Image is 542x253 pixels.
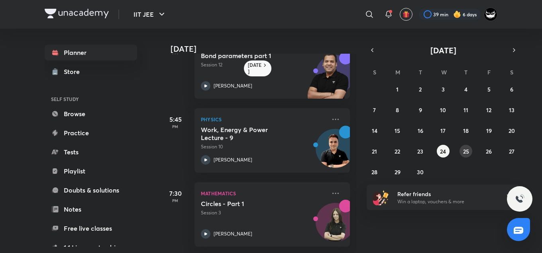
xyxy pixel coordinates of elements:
[484,8,497,21] img: ARSH Khan
[201,126,300,142] h5: Work, Energy & Power Lecture - 9
[214,230,252,237] p: [PERSON_NAME]
[368,145,381,158] button: September 21, 2025
[397,198,495,205] p: Win a laptop, vouchers & more
[403,11,410,18] img: avatar
[515,194,524,204] img: ttu
[460,124,472,137] button: September 18, 2025
[486,148,492,155] abbr: September 26, 2025
[430,45,456,56] span: [DATE]
[395,127,400,134] abbr: September 15, 2025
[201,209,326,216] p: Session 3
[397,190,495,198] h6: Refer friends
[437,83,450,95] button: September 3, 2025
[368,165,381,178] button: September 28, 2025
[201,61,326,68] p: Session 12
[396,106,399,114] abbr: September 8, 2025
[483,103,495,116] button: September 12, 2025
[441,68,447,76] abbr: Wednesday
[505,83,518,95] button: September 6, 2025
[248,62,262,75] h6: [DATE]
[201,189,326,198] p: Mathematics
[45,144,137,160] a: Tests
[391,124,404,137] button: September 15, 2025
[373,68,376,76] abbr: Sunday
[395,168,401,176] abbr: September 29, 2025
[483,145,495,158] button: September 26, 2025
[45,125,137,141] a: Practice
[414,103,427,116] button: September 9, 2025
[417,168,424,176] abbr: September 30, 2025
[368,124,381,137] button: September 14, 2025
[483,124,495,137] button: September 19, 2025
[505,145,518,158] button: September 27, 2025
[372,148,377,155] abbr: September 21, 2025
[483,83,495,95] button: September 5, 2025
[391,165,404,178] button: September 29, 2025
[487,86,491,93] abbr: September 5, 2025
[391,103,404,116] button: September 8, 2025
[371,168,377,176] abbr: September 28, 2025
[400,8,412,21] button: avatar
[509,127,515,134] abbr: September 20, 2025
[171,44,358,54] h4: [DATE]
[414,165,427,178] button: September 30, 2025
[510,86,513,93] abbr: September 6, 2025
[45,9,109,18] img: Company Logo
[442,86,445,93] abbr: September 3, 2025
[45,9,109,20] a: Company Logo
[159,115,191,124] h5: 5:45
[373,189,389,205] img: referral
[316,207,354,245] img: Avatar
[437,145,450,158] button: September 24, 2025
[460,145,472,158] button: September 25, 2025
[464,86,467,93] abbr: September 4, 2025
[45,220,137,236] a: Free live classes
[418,127,423,134] abbr: September 16, 2025
[201,115,326,124] p: Physics
[214,156,252,163] p: [PERSON_NAME]
[129,6,171,22] button: IIT JEE
[64,67,84,76] div: Store
[414,145,427,158] button: September 23, 2025
[419,68,422,76] abbr: Tuesday
[396,86,399,93] abbr: September 1, 2025
[214,82,252,90] p: [PERSON_NAME]
[505,124,518,137] button: September 20, 2025
[486,127,492,134] abbr: September 19, 2025
[159,124,191,129] p: PM
[372,127,377,134] abbr: September 14, 2025
[159,198,191,203] p: PM
[419,86,422,93] abbr: September 2, 2025
[460,83,472,95] button: September 4, 2025
[159,189,191,198] h5: 7:30
[417,148,423,155] abbr: September 23, 2025
[437,103,450,116] button: September 10, 2025
[414,124,427,137] button: September 16, 2025
[487,68,491,76] abbr: Friday
[505,103,518,116] button: September 13, 2025
[159,50,191,55] p: PM
[201,200,300,208] h5: Circles - Part 1
[45,163,137,179] a: Playlist
[45,106,137,122] a: Browse
[45,64,137,80] a: Store
[45,92,137,106] h6: SELF STUDY
[437,124,450,137] button: September 17, 2025
[201,52,300,60] h5: Bond parameters part 1
[453,10,461,18] img: streak
[464,68,467,76] abbr: Thursday
[395,148,400,155] abbr: September 22, 2025
[373,106,376,114] abbr: September 7, 2025
[460,103,472,116] button: September 11, 2025
[440,148,446,155] abbr: September 24, 2025
[391,145,404,158] button: September 22, 2025
[201,143,326,150] p: Session 10
[45,201,137,217] a: Notes
[510,68,513,76] abbr: Saturday
[463,106,468,114] abbr: September 11, 2025
[463,148,469,155] abbr: September 25, 2025
[414,83,427,95] button: September 2, 2025
[486,106,491,114] abbr: September 12, 2025
[395,68,400,76] abbr: Monday
[45,182,137,198] a: Doubts & solutions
